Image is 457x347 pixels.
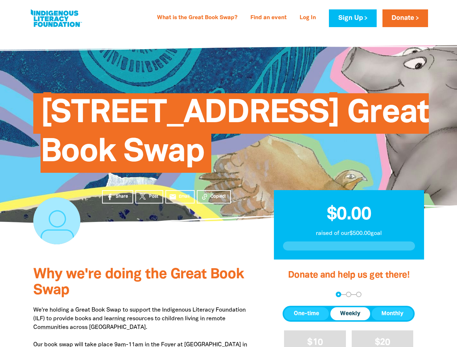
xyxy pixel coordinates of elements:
[330,307,370,320] button: Weekly
[169,193,177,201] i: email
[295,12,320,24] a: Log In
[382,9,428,27] a: Donate
[381,309,403,318] span: Monthly
[165,190,195,204] a: emailEmail
[246,12,291,24] a: Find an event
[375,338,390,347] span: $20
[149,193,158,200] span: Post
[327,206,371,223] span: $0.00
[372,307,413,320] button: Monthly
[336,292,341,297] button: Navigate to step 1 of 3 to enter your donation amount
[33,268,244,297] span: Why we're doing the Great Book Swap
[294,309,319,318] span: One-time
[329,9,376,27] a: Sign Up
[102,190,133,204] a: Share
[197,190,231,204] button: Copied!
[41,99,429,173] span: [STREET_ADDRESS] Great Book Swap
[340,309,360,318] span: Weekly
[346,292,351,297] button: Navigate to step 2 of 3 to enter your details
[153,12,242,24] a: What is the Great Book Swap?
[307,338,323,347] span: $10
[284,307,329,320] button: One-time
[211,193,226,200] span: Copied!
[135,190,163,204] a: Post
[356,292,361,297] button: Navigate to step 3 of 3 to enter your payment details
[116,193,128,200] span: Share
[288,271,410,279] span: Donate and help us get there!
[179,193,190,200] span: Email
[283,306,415,322] div: Donation frequency
[283,229,415,238] p: raised of our $500.00 goal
